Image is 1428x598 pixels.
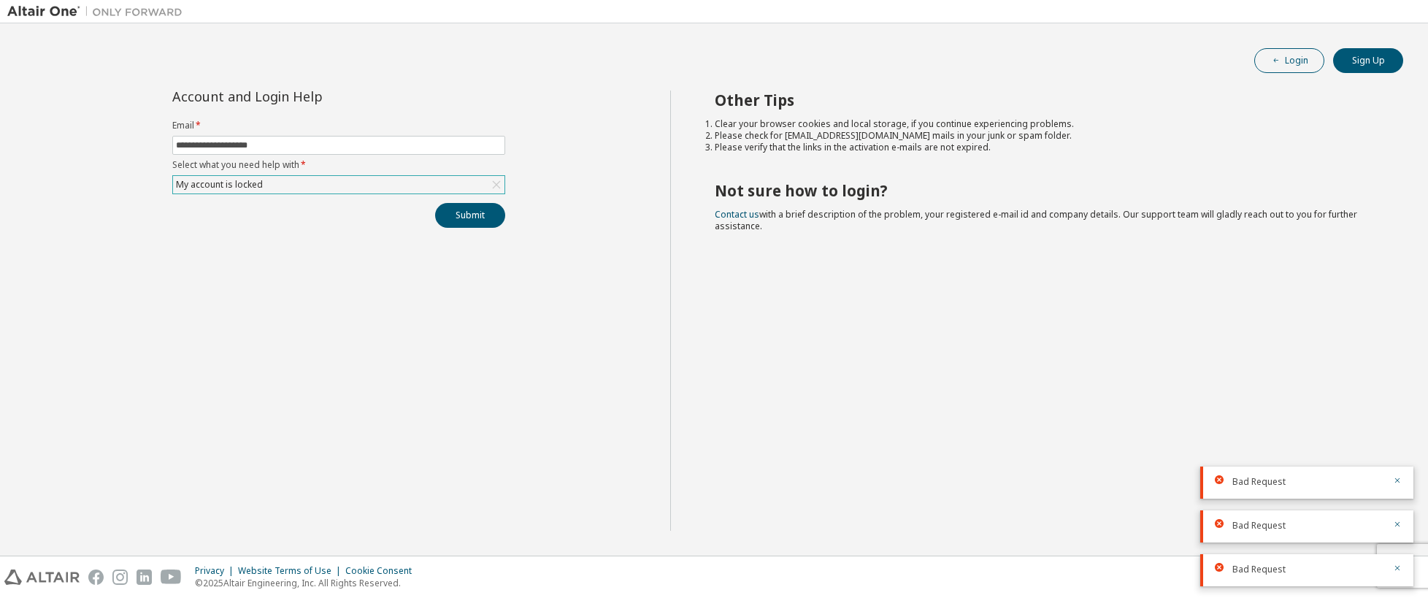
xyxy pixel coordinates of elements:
li: Clear your browser cookies and local storage, if you continue experiencing problems. [715,118,1378,130]
h2: Other Tips [715,91,1378,110]
img: linkedin.svg [137,570,152,585]
div: My account is locked [174,177,265,193]
img: Altair One [7,4,190,19]
span: Bad Request [1232,520,1286,532]
p: © 2025 Altair Engineering, Inc. All Rights Reserved. [195,577,421,589]
div: Account and Login Help [172,91,439,102]
div: My account is locked [173,176,504,193]
span: with a brief description of the problem, your registered e-mail id and company details. Our suppo... [715,208,1357,232]
div: Cookie Consent [345,565,421,577]
span: Bad Request [1232,564,1286,575]
button: Login [1254,48,1324,73]
div: Privacy [195,565,238,577]
h2: Not sure how to login? [715,181,1378,200]
button: Sign Up [1333,48,1403,73]
li: Please check for [EMAIL_ADDRESS][DOMAIN_NAME] mails in your junk or spam folder. [715,130,1378,142]
label: Select what you need help with [172,159,505,171]
img: facebook.svg [88,570,104,585]
div: Website Terms of Use [238,565,345,577]
label: Email [172,120,505,131]
a: Contact us [715,208,759,221]
img: altair_logo.svg [4,570,80,585]
img: instagram.svg [112,570,128,585]
span: Bad Request [1232,476,1286,488]
img: youtube.svg [161,570,182,585]
button: Submit [435,203,505,228]
li: Please verify that the links in the activation e-mails are not expired. [715,142,1378,153]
